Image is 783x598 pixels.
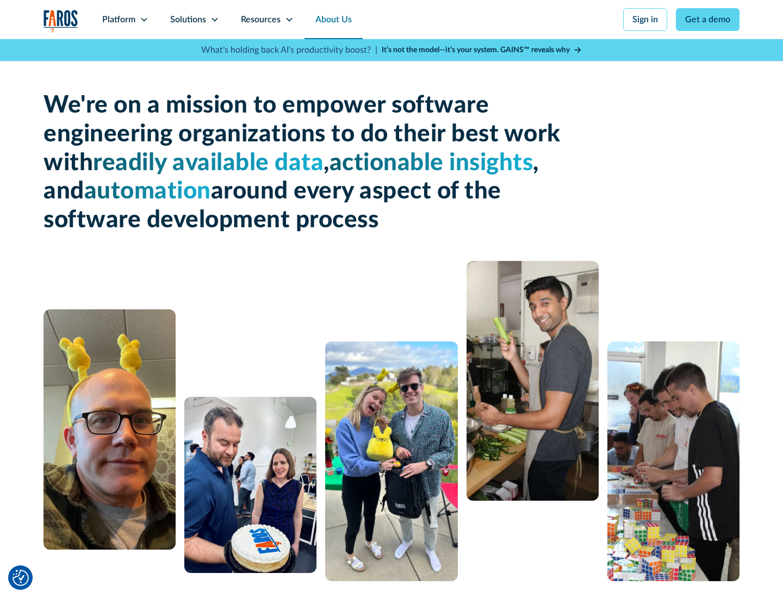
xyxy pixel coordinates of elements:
[43,10,78,32] a: home
[13,570,29,586] img: Revisit consent button
[467,261,599,501] img: man cooking with celery
[623,8,667,31] a: Sign in
[241,13,281,26] div: Resources
[330,151,533,175] span: actionable insights
[43,91,565,235] h1: We're on a mission to empower software engineering organizations to do their best work with , , a...
[201,43,377,57] p: What's holding back AI's productivity boost? |
[676,8,739,31] a: Get a demo
[13,570,29,586] button: Cookie Settings
[93,151,324,175] span: readily available data
[102,13,135,26] div: Platform
[325,341,457,581] img: A man and a woman standing next to each other.
[170,13,206,26] div: Solutions
[84,179,211,203] span: automation
[382,46,570,54] strong: It’s not the model—it’s your system. GAINS™ reveals why
[43,309,176,550] img: A man with glasses and a bald head wearing a yellow bunny headband.
[607,341,739,581] img: 5 people constructing a puzzle from Rubik's cubes
[382,45,582,56] a: It’s not the model—it’s your system. GAINS™ reveals why
[43,10,78,32] img: Logo of the analytics and reporting company Faros.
